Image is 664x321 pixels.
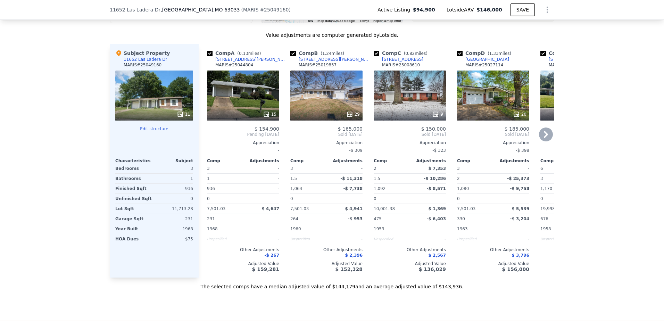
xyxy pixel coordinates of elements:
[290,206,309,211] span: 7,501.03
[260,7,289,13] span: # 25049160
[421,126,446,132] span: $ 150,000
[513,111,526,118] div: 20
[493,158,529,164] div: Adjustments
[207,216,215,221] span: 231
[328,224,363,234] div: -
[495,194,529,204] div: -
[382,57,423,62] div: [STREET_ADDRESS]
[374,158,410,164] div: Comp
[465,62,503,68] div: MARIS # 25027114
[243,7,258,13] span: MARIS
[382,62,420,68] div: MARIS # 25008610
[215,57,288,62] div: [STREET_ADDRESS][PERSON_NAME]
[207,132,279,137] span: Pending [DATE]
[340,176,363,181] span: -$ 11,318
[156,184,193,194] div: 936
[115,164,153,173] div: Bedrooms
[505,126,529,132] span: $ 185,000
[115,158,154,164] div: Characteristics
[495,164,529,173] div: -
[424,176,446,181] span: -$ 10,286
[207,57,288,62] a: [STREET_ADDRESS][PERSON_NAME]
[244,214,279,224] div: -
[290,166,293,171] span: 3
[326,158,363,164] div: Adjustments
[328,194,363,204] div: -
[290,50,347,57] div: Comp B
[540,196,543,201] span: 0
[110,32,554,39] div: Value adjustments are computer generated by Lotside .
[429,206,446,211] span: $ 1,369
[207,186,215,191] span: 936
[512,253,529,258] span: $ 3,796
[457,247,529,253] div: Other Adjustments
[290,224,325,234] div: 1960
[239,51,248,56] span: 0.13
[540,166,543,171] span: 6
[540,206,562,211] span: 19,998.40
[290,186,302,191] span: 1,064
[540,174,575,183] div: 3
[156,234,193,244] div: $75
[348,216,363,221] span: -$ 953
[290,140,363,146] div: Appreciation
[447,6,476,13] span: Lotside ARV
[359,19,369,23] a: Terms
[244,184,279,194] div: -
[374,247,446,253] div: Other Adjustments
[457,206,475,211] span: 7,501.03
[374,132,446,137] span: Sold [DATE]
[177,111,190,118] div: 11
[308,19,313,22] button: Keyboard shortcuts
[290,196,293,201] span: 0
[124,62,161,68] div: MARIS # 25049160
[213,7,240,13] span: , MO 63033
[244,224,279,234] div: -
[540,140,613,146] div: Appreciation
[374,140,446,146] div: Appreciation
[540,146,613,155] div: -
[115,50,170,57] div: Subject Property
[374,196,376,201] span: 0
[115,126,193,132] button: Edit structure
[411,234,446,244] div: -
[290,216,298,221] span: 264
[328,234,363,244] div: -
[244,234,279,244] div: -
[255,126,279,132] span: $ 154,900
[540,261,613,266] div: Adjusted Value
[207,224,242,234] div: 1968
[427,216,446,221] span: -$ 6,403
[244,194,279,204] div: -
[317,19,355,23] span: Map data ©2025 Google
[349,148,363,153] span: -$ 309
[374,224,408,234] div: 1959
[432,148,446,153] span: -$ 323
[263,111,276,118] div: 15
[510,216,529,221] span: -$ 3,204
[374,206,395,211] span: 10,001.38
[241,6,291,13] div: ( )
[207,247,279,253] div: Other Adjustments
[115,234,153,244] div: HOA Dues
[115,194,153,204] div: Unfinished Sqft
[207,261,279,266] div: Adjusted Value
[207,146,279,155] div: -
[495,224,529,234] div: -
[290,174,325,183] div: 1.5
[405,51,415,56] span: 0.82
[156,174,193,183] div: 1
[345,206,363,211] span: $ 4,941
[413,6,435,13] span: $94,900
[374,186,385,191] span: 1,092
[489,51,499,56] span: 1.33
[343,186,363,191] span: -$ 7,738
[290,234,325,244] div: Unspecified
[540,186,552,191] span: 1,170
[457,140,529,146] div: Appreciation
[457,224,492,234] div: 1963
[457,261,529,266] div: Adjusted Value
[207,166,210,171] span: 3
[252,266,279,272] span: $ 159,281
[540,247,613,253] div: Other Adjustments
